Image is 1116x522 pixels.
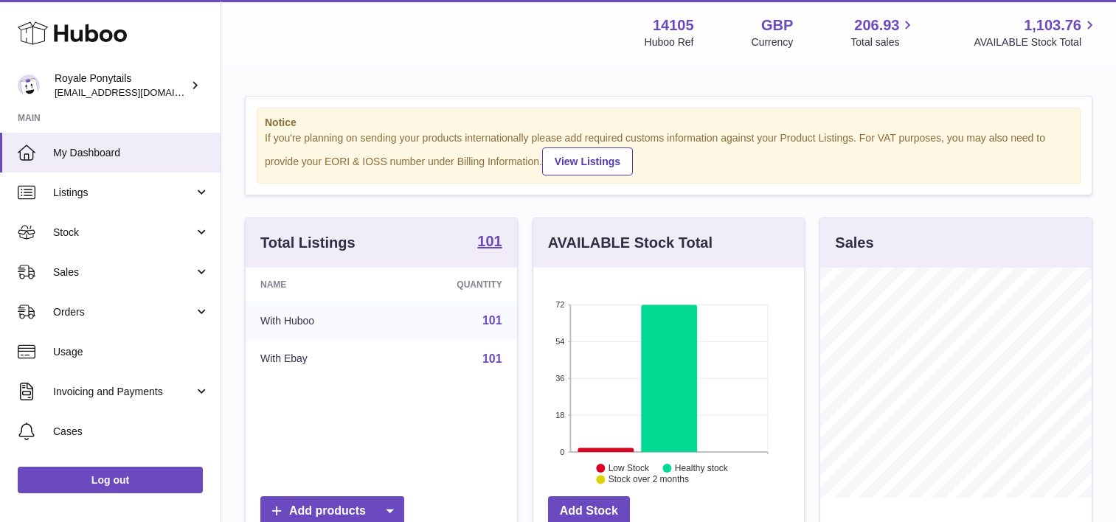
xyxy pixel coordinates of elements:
a: 206.93 Total sales [850,15,916,49]
div: Huboo Ref [645,35,694,49]
img: qphill92@gmail.com [18,74,40,97]
div: If you're planning on sending your products internationally please add required customs informati... [265,131,1072,175]
span: 206.93 [854,15,899,35]
strong: 14105 [653,15,694,35]
strong: GBP [761,15,793,35]
th: Quantity [389,268,517,302]
span: My Dashboard [53,146,209,160]
span: Invoicing and Payments [53,385,194,399]
text: 72 [555,300,564,309]
span: 1,103.76 [1024,15,1081,35]
text: Stock over 2 months [609,475,689,485]
td: With Huboo [246,302,389,340]
text: 54 [555,337,564,346]
a: Log out [18,467,203,493]
strong: 101 [477,234,502,248]
span: Usage [53,345,209,359]
text: 0 [560,448,564,456]
a: 101 [482,314,502,327]
span: Cases [53,425,209,439]
text: Healthy stock [675,463,729,473]
span: Stock [53,226,194,240]
th: Name [246,268,389,302]
strong: Notice [265,116,1072,130]
div: Currency [752,35,794,49]
h3: Sales [835,233,873,253]
text: Low Stock [609,463,650,473]
span: AVAILABLE Stock Total [974,35,1098,49]
td: With Ebay [246,340,389,378]
a: 101 [477,234,502,251]
span: Orders [53,305,194,319]
h3: AVAILABLE Stock Total [548,233,713,253]
span: [EMAIL_ADDRESS][DOMAIN_NAME] [55,86,217,98]
a: 101 [482,352,502,365]
h3: Total Listings [260,233,356,253]
text: 18 [555,411,564,420]
text: 36 [555,374,564,383]
span: Listings [53,186,194,200]
span: Total sales [850,35,916,49]
a: 1,103.76 AVAILABLE Stock Total [974,15,1098,49]
a: View Listings [542,147,633,175]
div: Royale Ponytails [55,72,187,100]
span: Sales [53,265,194,279]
